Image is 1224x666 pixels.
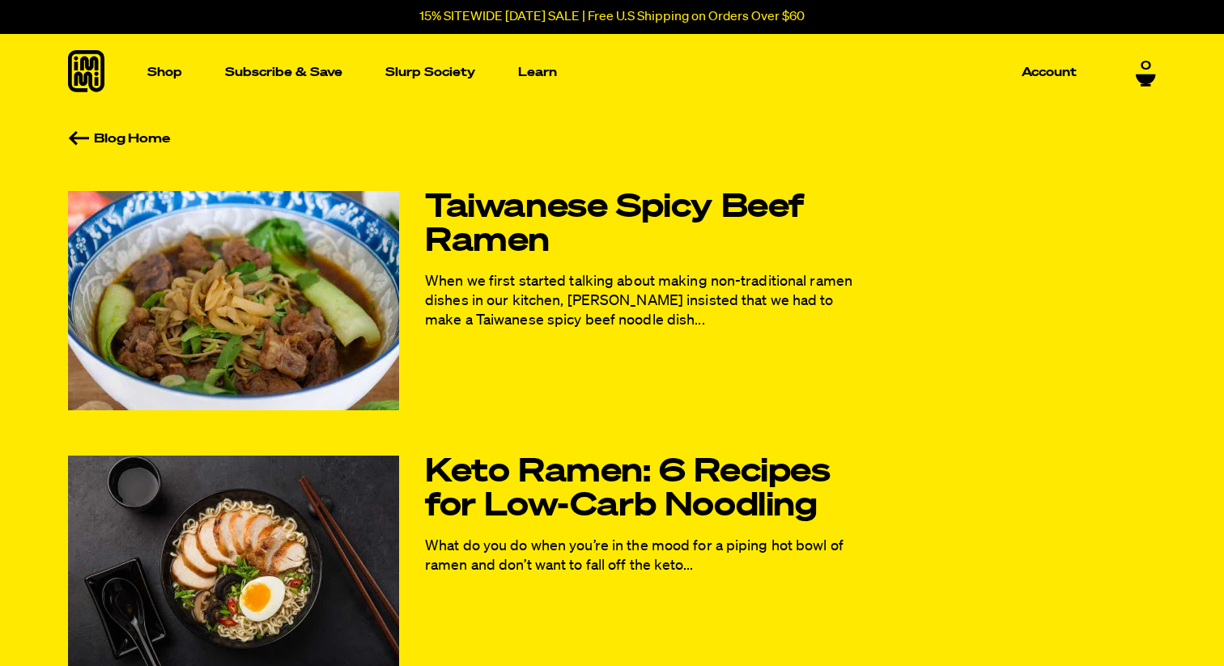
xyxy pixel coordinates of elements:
p: Account [1022,66,1077,78]
a: Subscribe & Save [219,60,349,85]
span: 0 [1141,58,1151,73]
p: 15% SITEWIDE [DATE] SALE | Free U.S Shipping on Orders Over $60 [419,10,805,24]
p: Subscribe & Save [225,66,342,78]
a: Keto Ramen: 6 Recipes for Low-Carb Noodling [425,456,872,524]
p: Learn [518,66,557,78]
img: Taiwanese Spicy Beef Ramen [68,191,399,410]
a: Learn [512,34,563,111]
p: Shop [147,66,182,78]
nav: Main navigation [141,34,1083,111]
p: Slurp Society [385,66,475,78]
a: Account [1015,60,1083,85]
p: When we first started talking about making non-traditional ramen dishes in our kitchen, [PERSON_N... [425,272,872,330]
a: Shop [141,34,189,111]
a: Slurp Society [379,60,482,85]
a: Blog Home [68,133,1156,146]
p: What do you do when you’re in the mood for a piping hot bowl of ramen and don’t want to fall off ... [425,537,872,575]
a: 0 [1136,58,1156,86]
a: Taiwanese Spicy Beef Ramen [425,191,872,259]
